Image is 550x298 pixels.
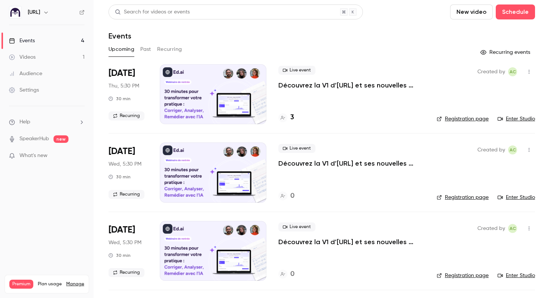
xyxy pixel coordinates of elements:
[9,53,36,61] div: Videos
[109,252,131,258] div: 30 min
[109,190,144,199] span: Recurring
[109,142,148,202] div: Sep 17 Wed, 5:30 PM (Europe/Paris)
[437,115,489,123] a: Registration page
[477,224,505,233] span: Created by
[109,67,135,79] span: [DATE]
[109,31,131,40] h1: Events
[477,67,505,76] span: Created by
[278,113,294,123] a: 3
[109,43,134,55] button: Upcoming
[109,111,144,120] span: Recurring
[477,145,505,154] span: Created by
[278,66,315,75] span: Live event
[109,96,131,102] div: 30 min
[109,268,144,277] span: Recurring
[278,222,315,231] span: Live event
[496,4,535,19] button: Schedule
[510,224,516,233] span: AC
[510,67,516,76] span: AC
[54,135,68,143] span: new
[498,272,535,279] a: Enter Studio
[109,224,135,236] span: [DATE]
[450,4,493,19] button: New video
[157,43,182,55] button: Recurring
[278,81,425,90] a: Découvrez la V1 d’[URL] et ses nouvelles fonctionnalités !
[278,159,425,168] a: Découvrez la V1 d’[URL] et ses nouvelles fonctionnalités !
[498,115,535,123] a: Enter Studio
[19,152,48,160] span: What's new
[9,280,33,289] span: Premium
[109,145,135,157] span: [DATE]
[290,113,294,123] h4: 3
[9,70,42,77] div: Audience
[278,269,294,279] a: 0
[477,46,535,58] button: Recurring events
[290,191,294,201] h4: 0
[498,194,535,201] a: Enter Studio
[140,43,151,55] button: Past
[109,82,139,90] span: Thu, 5:30 PM
[9,6,21,18] img: Ed.ai
[508,224,517,233] span: Alison Chopard
[109,239,141,246] span: Wed, 5:30 PM
[278,237,425,246] a: Découvrez la V1 d’[URL] et ses nouvelles fonctionnalités !
[437,272,489,279] a: Registration page
[109,64,148,124] div: Sep 11 Thu, 5:30 PM (Europe/Paris)
[290,269,294,279] h4: 0
[278,191,294,201] a: 0
[109,221,148,281] div: Sep 24 Wed, 5:30 PM (Europe/Paris)
[9,118,85,126] li: help-dropdown-opener
[278,144,315,153] span: Live event
[9,37,35,44] div: Events
[28,9,40,16] h6: [URL]
[109,174,131,180] div: 30 min
[66,281,84,287] a: Manage
[508,145,517,154] span: Alison Chopard
[510,145,516,154] span: AC
[9,86,39,94] div: Settings
[437,194,489,201] a: Registration page
[19,135,49,143] a: SpeakerHub
[508,67,517,76] span: Alison Chopard
[109,160,141,168] span: Wed, 5:30 PM
[115,8,190,16] div: Search for videos or events
[38,281,62,287] span: Plan usage
[19,118,30,126] span: Help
